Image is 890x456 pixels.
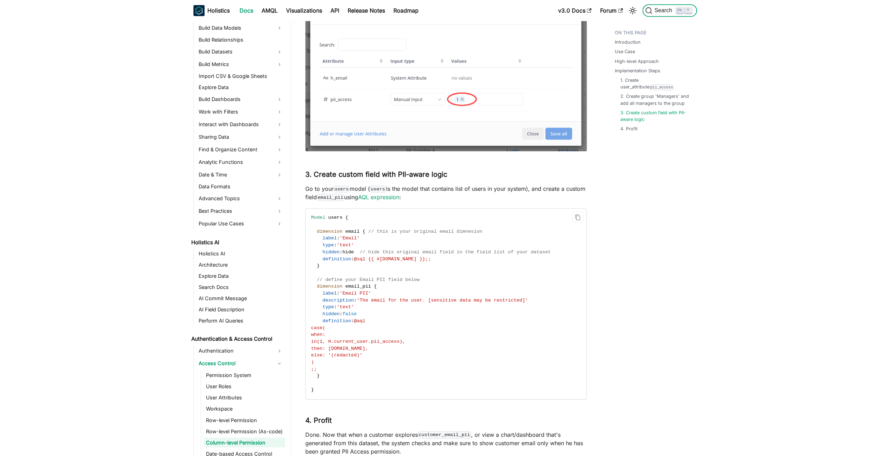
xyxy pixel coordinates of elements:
a: Permission System [204,370,285,380]
a: Date & Time [197,169,285,180]
a: Perform AI Queries [197,316,285,326]
span: } [311,387,314,392]
h3: 4. Profit [305,416,587,425]
span: 'The email for the user. [sensitive data may be restricted]' [357,298,528,303]
a: Workspace [204,404,285,414]
a: Find & Organize Content [197,144,285,155]
a: 3. Create custom field with PII-aware logic [620,109,690,123]
kbd: K [685,7,692,13]
span: : [334,304,337,310]
a: Implementation Steps [615,67,660,74]
a: Roadmap [389,5,423,16]
a: AQL expression [358,194,399,201]
h3: 3. Create custom field with PII-aware logic [305,170,587,179]
code: pii_access [649,84,674,90]
span: // hide this original email field in the field list of your dataset [359,249,551,255]
nav: Docs sidebar [186,21,291,456]
a: Authentication [197,345,285,356]
span: label [322,291,337,296]
code: email_pii [317,194,344,201]
a: Visualizations [282,5,326,16]
a: AMQL [257,5,282,16]
span: { [374,284,377,289]
span: @sql {{ #[DOMAIN_NAME] }};; [354,256,431,262]
span: // define your Email PII field below [317,277,420,282]
span: { [362,229,365,234]
img: Column-level Permission for PII [305,1,587,152]
span: : [337,291,340,296]
span: : [351,256,354,262]
span: false [342,311,357,317]
a: Build Datasets [197,46,285,57]
span: Search [652,7,676,14]
a: Interact with Dashboards [197,119,285,130]
a: Sharing Data [197,131,285,143]
span: when: [311,332,326,337]
span: ;; [311,367,317,372]
a: API [326,5,343,16]
span: : [337,236,340,241]
span: { [345,215,348,220]
span: label [322,236,337,241]
span: 'Email' [340,236,359,241]
span: hide [342,249,354,255]
span: definition [322,318,351,324]
span: @aql [354,318,365,324]
p: Go to your model ( is the model that contains list of users in your system), and create a custom ... [305,184,587,201]
a: User Attributes [204,393,285,403]
a: Search Docs [197,282,285,292]
a: Authentication & Access Control [189,334,285,344]
span: 'text' [337,243,354,248]
a: Work with Filters [197,106,285,117]
span: dimension [317,284,342,289]
a: 4. Profit [620,125,638,132]
a: v3.0 Docs [554,5,596,16]
a: Best Practices [197,205,285,217]
p: Done. Now that when a customer explores , or view a chart/dashboard that's generated from this da... [305,430,587,456]
a: AI Commit Message [197,294,285,303]
span: : [354,298,357,303]
a: Holistics AI [197,249,285,259]
a: Row-level Permission [204,415,285,425]
code: users [334,186,350,193]
a: Explore Data [197,271,285,281]
span: : [351,318,354,324]
a: Forum [596,5,627,16]
span: // this is your original email dimnesion [368,229,482,234]
a: Build Relationships [197,35,285,45]
span: 'Email PII' [340,291,371,296]
a: Build Metrics [197,59,285,70]
span: type [322,304,334,310]
a: AI Field Description [197,305,285,314]
code: users [370,186,386,193]
span: } [317,373,320,378]
a: Popular Use Cases [197,218,285,229]
span: then: [DOMAIN_NAME], [311,346,368,351]
span: dimension [317,229,342,234]
button: Search (Ctrl+K) [642,4,697,17]
a: Docs [235,5,257,16]
a: Analytic Functions [197,157,285,168]
a: Access Control [197,358,285,369]
span: else: '(redacted)' [311,353,363,358]
span: } [317,263,320,268]
a: Use Case [615,48,635,55]
a: Column-level Permission [204,437,285,447]
span: Model [311,215,326,220]
a: User Roles [204,382,285,391]
span: : [340,249,342,255]
span: ) [311,360,314,365]
a: 1. Create user_attributepii_access [620,77,690,90]
span: : [340,311,342,317]
span: type [322,243,334,248]
code: customer_email_pii [418,431,471,438]
span: in(1, H.current_user.pii_access), [311,339,405,344]
a: Explore Data [197,82,285,92]
span: description [322,298,354,303]
a: High-level Approach [615,58,659,65]
a: Build Dashboards [197,94,285,105]
a: 2. Create group 'Managers' and add all managers to the group [620,93,690,106]
a: Data Formats [197,182,285,191]
span: hidden [322,249,340,255]
span: 'text' [337,304,354,310]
